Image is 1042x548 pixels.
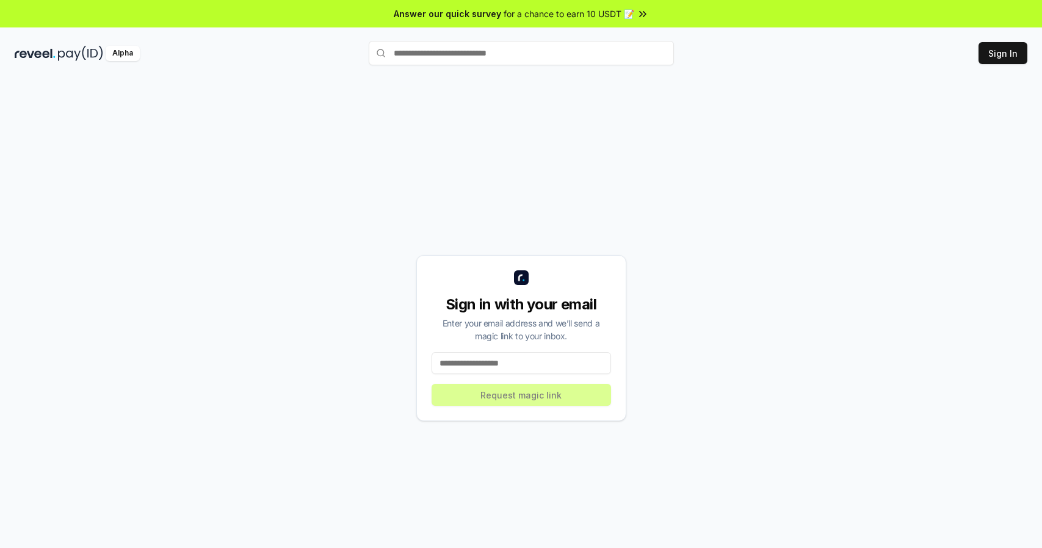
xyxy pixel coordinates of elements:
[432,317,611,342] div: Enter your email address and we’ll send a magic link to your inbox.
[15,46,56,61] img: reveel_dark
[106,46,140,61] div: Alpha
[514,270,529,285] img: logo_small
[394,7,501,20] span: Answer our quick survey
[432,295,611,314] div: Sign in with your email
[979,42,1027,64] button: Sign In
[58,46,103,61] img: pay_id
[504,7,634,20] span: for a chance to earn 10 USDT 📝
